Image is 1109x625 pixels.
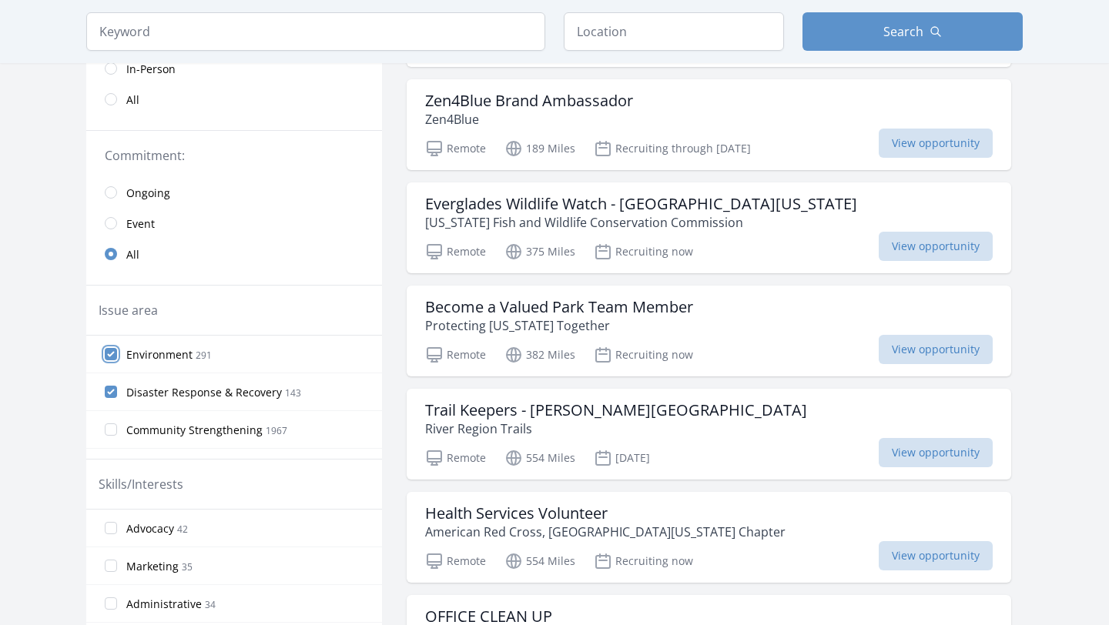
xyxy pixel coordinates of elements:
h3: Trail Keepers - [PERSON_NAME][GEOGRAPHIC_DATA] [425,401,807,419]
p: Remote [425,449,486,467]
span: Ongoing [126,185,170,201]
legend: Issue area [99,301,158,319]
button: Search [802,12,1023,51]
span: Advocacy [126,521,174,536]
p: 189 Miles [504,139,575,158]
span: View opportunity [879,335,993,364]
input: Location [564,12,784,51]
span: 291 [196,349,212,362]
a: All [86,239,382,269]
input: Marketing 35 [105,560,117,572]
p: River Region Trails [425,419,807,438]
span: View opportunity [879,129,993,158]
a: All [86,84,382,115]
p: Remote [425,552,486,570]
span: Community Strengthening [126,423,263,438]
p: Recruiting through [DATE] [594,139,751,158]
span: 34 [205,598,216,611]
p: 554 Miles [504,449,575,467]
p: Recruiting now [594,242,693,261]
a: Event [86,208,382,239]
p: 375 Miles [504,242,575,261]
span: 143 [285,386,301,399]
input: Community Strengthening 1967 [105,423,117,436]
span: View opportunity [879,541,993,570]
input: Environment 291 [105,348,117,360]
input: Disaster Response & Recovery 143 [105,386,117,398]
h3: Health Services Volunteer [425,504,786,523]
p: [US_STATE] Fish and Wildlife Conservation Commission [425,213,857,232]
span: All [126,247,139,262]
span: Search [883,22,923,41]
a: Trail Keepers - [PERSON_NAME][GEOGRAPHIC_DATA] River Region Trails Remote 554 Miles [DATE] View o... [407,389,1011,480]
p: American Red Cross, [GEOGRAPHIC_DATA][US_STATE] Chapter [425,523,786,541]
p: Recruiting now [594,552,693,570]
a: In-Person [86,53,382,84]
span: Marketing [126,559,179,574]
p: Remote [425,242,486,261]
p: Recruiting now [594,346,693,364]
h3: Zen4Blue Brand Ambassador [425,92,633,110]
p: 382 Miles [504,346,575,364]
h3: Become a Valued Park Team Member [425,298,693,316]
span: 1967 [266,424,287,437]
span: In-Person [126,62,176,77]
legend: Skills/Interests [99,475,183,493]
p: Remote [425,346,486,364]
p: Zen4Blue [425,110,633,129]
span: Disaster Response & Recovery [126,385,282,400]
input: Keyword [86,12,545,51]
input: Advocacy 42 [105,522,117,534]
a: Zen4Blue Brand Ambassador Zen4Blue Remote 189 Miles Recruiting through [DATE] View opportunity [407,79,1011,170]
span: 35 [182,560,193,573]
a: Everglades Wildlife Watch - [GEOGRAPHIC_DATA][US_STATE] [US_STATE] Fish and Wildlife Conservation... [407,182,1011,273]
h3: Everglades Wildlife Watch - [GEOGRAPHIC_DATA][US_STATE] [425,195,857,213]
input: Administrative 34 [105,597,117,610]
p: Protecting [US_STATE] Together [425,316,693,335]
span: 42 [177,523,188,536]
span: View opportunity [879,232,993,261]
a: Become a Valued Park Team Member Protecting [US_STATE] Together Remote 382 Miles Recruiting now V... [407,286,1011,376]
a: Ongoing [86,177,382,208]
span: Administrative [126,597,202,612]
span: All [126,92,139,108]
p: 554 Miles [504,552,575,570]
a: Health Services Volunteer American Red Cross, [GEOGRAPHIC_DATA][US_STATE] Chapter Remote 554 Mile... [407,492,1011,583]
p: Remote [425,139,486,158]
span: View opportunity [879,438,993,467]
span: Environment [126,347,193,363]
p: [DATE] [594,449,650,467]
span: Event [126,216,155,232]
legend: Commitment: [105,146,364,165]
